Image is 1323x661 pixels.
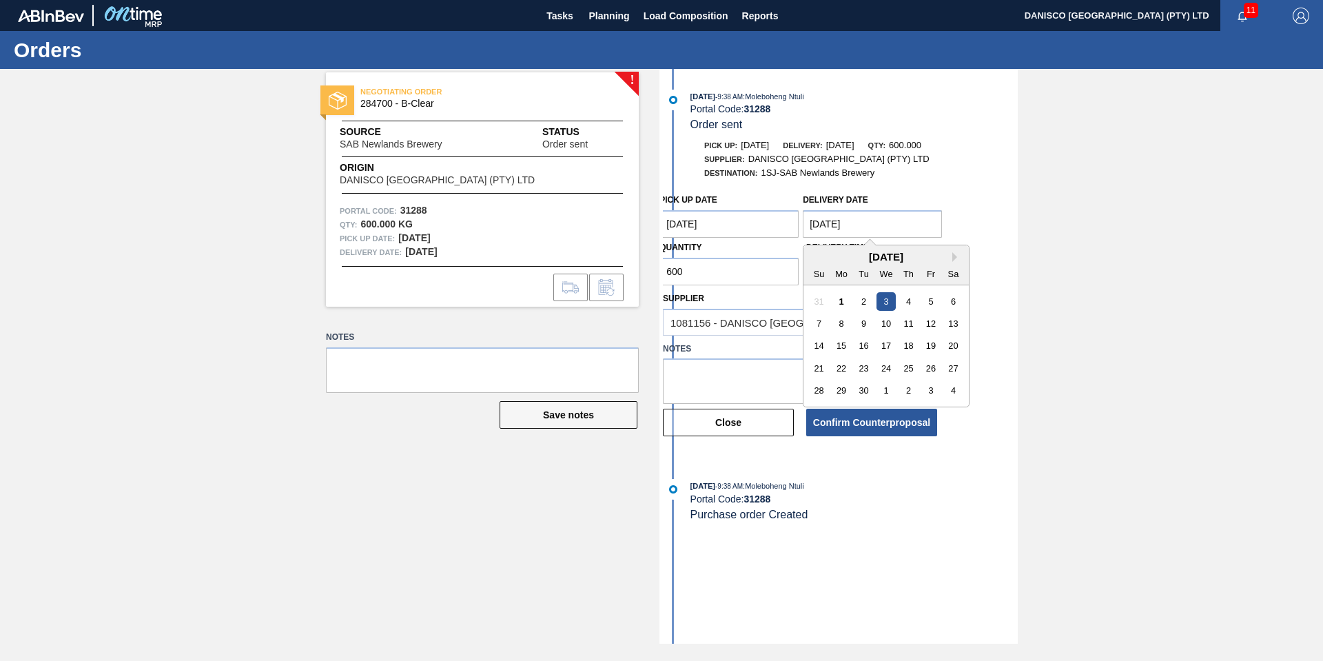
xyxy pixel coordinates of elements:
[704,155,745,163] span: Supplier:
[669,485,677,494] img: atual
[854,337,873,356] div: Choose Tuesday, September 16th, 2025
[743,92,804,101] span: : Moleboheng Ntuli
[944,265,963,283] div: Sa
[669,96,677,104] img: atual
[715,482,743,490] span: - 9:38 AM
[659,210,799,238] input: mm/dd/yyyy
[922,265,941,283] div: Fr
[877,359,896,378] div: Choose Wednesday, September 24th, 2025
[944,292,963,311] div: Choose Saturday, September 6th, 2025
[663,294,704,303] label: Supplier
[644,8,728,24] span: Load Composition
[899,381,918,400] div: Choose Thursday, October 2nd, 2025
[808,290,965,402] div: month 2025-09
[340,204,397,218] span: Portal Code:
[690,482,715,490] span: [DATE]
[715,93,743,101] span: - 9:38 AM
[690,509,808,520] span: Purchase order Created
[545,8,575,24] span: Tasks
[832,314,851,333] div: Choose Monday, September 8th, 2025
[500,401,637,429] button: Save notes
[877,265,896,283] div: We
[944,337,963,356] div: Choose Saturday, September 20th, 2025
[810,292,828,311] div: Not available Sunday, August 31st, 2025
[803,195,868,205] label: Delivery Date
[952,252,962,262] button: Next Month
[704,169,757,177] span: Destination:
[743,494,770,505] strong: 31288
[810,381,828,400] div: Choose Sunday, September 28th, 2025
[1293,8,1309,24] img: Logout
[659,243,701,252] label: Quantity
[889,140,921,150] span: 600.000
[899,359,918,378] div: Choose Thursday, September 25th, 2025
[405,246,437,257] strong: [DATE]
[854,359,873,378] div: Choose Tuesday, September 23rd, 2025
[663,409,794,436] button: Close
[877,292,896,311] div: Choose Wednesday, September 3rd, 2025
[340,125,484,139] span: Source
[360,218,413,230] strong: 600.000 KG
[761,167,874,178] span: 1SJ-SAB Newlands Brewery
[400,205,427,216] strong: 31288
[806,409,937,436] button: Confirm Counterproposal
[832,359,851,378] div: Choose Monday, September 22nd, 2025
[659,195,717,205] label: Pick up Date
[690,119,743,130] span: Order sent
[340,232,395,245] span: Pick up Date:
[553,274,588,301] div: Go to Load Composition
[832,337,851,356] div: Choose Monday, September 15th, 2025
[922,359,941,378] div: Choose Friday, September 26th, 2025
[944,381,963,400] div: Choose Saturday, October 4th, 2025
[899,337,918,356] div: Choose Thursday, September 18th, 2025
[329,92,347,110] img: status
[810,314,828,333] div: Choose Sunday, September 7th, 2025
[922,337,941,356] div: Choose Friday, September 19th, 2025
[854,314,873,333] div: Choose Tuesday, September 9th, 2025
[803,210,942,238] input: mm/dd/yyyy
[832,381,851,400] div: Choose Monday, September 29th, 2025
[340,218,357,232] span: Qty :
[360,99,611,109] span: 284700 - B-Clear
[742,8,779,24] span: Reports
[326,327,639,347] label: Notes
[1244,3,1258,18] span: 11
[704,141,737,150] span: Pick up:
[877,314,896,333] div: Choose Wednesday, September 10th, 2025
[670,316,914,328] div: 1081156 - DANISCO [GEOGRAPHIC_DATA] (PTY) LTD
[589,274,624,301] div: Inform order change
[360,85,553,99] span: NEGOTIATING ORDER
[542,125,625,139] span: Status
[690,92,715,101] span: [DATE]
[810,359,828,378] div: Choose Sunday, September 21st, 2025
[922,314,941,333] div: Choose Friday, September 12th, 2025
[690,103,1018,114] div: Portal Code:
[922,381,941,400] div: Choose Friday, October 3rd, 2025
[899,265,918,283] div: Th
[877,337,896,356] div: Choose Wednesday, September 17th, 2025
[743,482,804,490] span: : Moleboheng Ntuli
[743,103,770,114] strong: 31288
[803,251,969,263] div: [DATE]
[832,292,851,311] div: Choose Monday, September 1st, 2025
[340,161,569,175] span: Origin
[854,381,873,400] div: Choose Tuesday, September 30th, 2025
[542,139,588,150] span: Order sent
[944,314,963,333] div: Choose Saturday, September 13th, 2025
[810,337,828,356] div: Choose Sunday, September 14th, 2025
[806,238,939,258] label: Delivery Time
[589,8,630,24] span: Planning
[868,141,885,150] span: Qty:
[14,42,258,58] h1: Orders
[340,245,402,259] span: Delivery Date:
[1220,6,1264,26] button: Notifications
[899,292,918,311] div: Choose Thursday, September 4th, 2025
[783,141,822,150] span: Delivery:
[877,381,896,400] div: Choose Wednesday, October 1st, 2025
[748,154,930,164] span: DANISCO [GEOGRAPHIC_DATA] (PTY) LTD
[854,265,873,283] div: Tu
[832,265,851,283] div: Mo
[690,494,1018,505] div: Portal Code:
[854,292,873,311] div: Choose Tuesday, September 2nd, 2025
[340,175,535,185] span: DANISCO [GEOGRAPHIC_DATA] (PTY) LTD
